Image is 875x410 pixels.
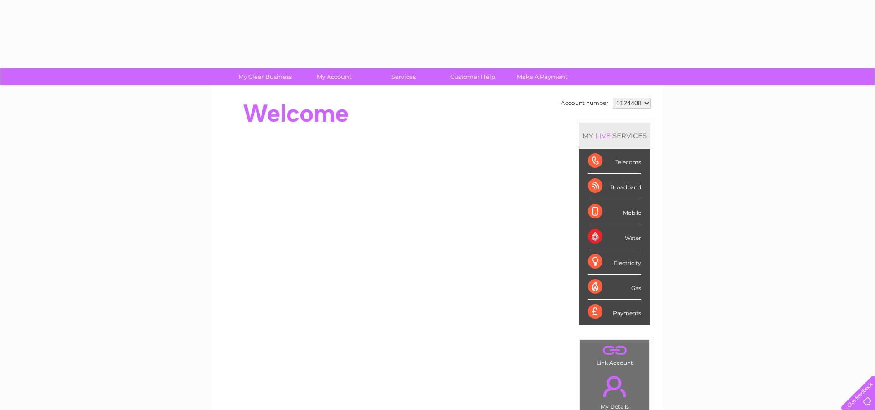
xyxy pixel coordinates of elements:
div: Electricity [588,249,641,275]
div: Mobile [588,199,641,224]
div: Gas [588,275,641,300]
td: Account number [559,95,611,111]
a: Make A Payment [504,68,580,85]
a: My Clear Business [227,68,303,85]
td: Link Account [579,340,650,368]
div: MY SERVICES [579,123,650,149]
a: . [582,343,647,358]
a: . [582,370,647,402]
a: Customer Help [435,68,510,85]
div: Broadband [588,174,641,199]
a: My Account [297,68,372,85]
a: Services [366,68,441,85]
div: Water [588,224,641,249]
div: Payments [588,300,641,324]
div: Telecoms [588,149,641,174]
div: LIVE [593,131,612,140]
